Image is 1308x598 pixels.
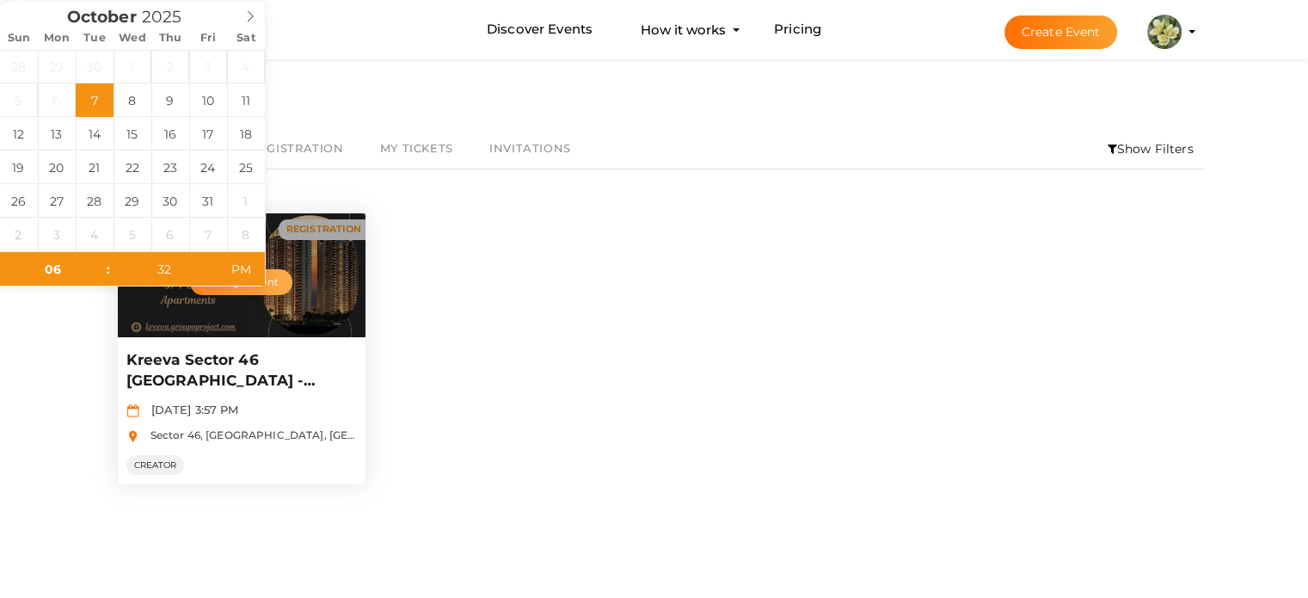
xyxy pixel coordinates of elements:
img: location.svg [126,430,139,443]
span: October [67,9,137,26]
span: October 1, 2025 [114,50,151,83]
span: My Registration [228,141,343,155]
span: October 27, 2025 [38,184,76,218]
span: November 7, 2025 [189,218,227,251]
a: Discover Events [487,14,593,46]
span: November 4, 2025 [76,218,114,251]
span: Tue [76,33,114,44]
span: October 23, 2025 [151,151,189,184]
span: October 24, 2025 [189,151,227,184]
span: November 1, 2025 [227,184,265,218]
span: October 22, 2025 [114,151,151,184]
span: Thu [151,33,189,44]
img: ACg8ocIbJv0aNWktls6IdyaFdbLivsap1nyz7kBWzAXxU0YrkI2TugOX=s100 [1147,15,1182,49]
span: October 20, 2025 [38,151,76,184]
span: October 30, 2025 [151,184,189,218]
span: October 18, 2025 [227,117,265,151]
span: October 9, 2025 [151,83,189,117]
a: Pricing [774,14,821,46]
span: October 17, 2025 [189,117,227,151]
a: My Registration [210,129,361,169]
span: Wed [114,33,151,44]
span: Invitations [489,141,571,155]
span: October 31, 2025 [189,184,227,218]
span: October 13, 2025 [38,117,76,151]
span: Sector 46, [GEOGRAPHIC_DATA], [GEOGRAPHIC_DATA], [GEOGRAPHIC_DATA] [142,428,571,441]
span: October 7, 2025 [76,83,114,117]
li: Show Filters [1096,129,1205,169]
button: How it works [636,14,731,46]
span: October 29, 2025 [114,184,151,218]
span: Sat [227,33,265,44]
a: My Tickets [362,129,471,169]
span: October 8, 2025 [114,83,151,117]
span: Click to toggle [217,252,264,287]
span: September 30, 2025 [76,50,114,83]
span: November 5, 2025 [114,218,151,251]
span: October 21, 2025 [76,151,114,184]
span: October 6, 2025 [38,83,76,117]
a: Invitations [471,129,589,169]
span: November 6, 2025 [151,218,189,251]
span: October 4, 2025 [227,50,265,83]
div: MY EVENTS [108,85,1201,118]
span: October 28, 2025 [76,184,114,218]
span: October 2, 2025 [151,50,189,83]
span: Fri [189,33,227,44]
button: Create Event [1004,15,1118,49]
span: November 3, 2025 [38,218,76,251]
span: Mon [38,33,76,44]
span: October 16, 2025 [151,117,189,151]
span: My Tickets [380,141,453,155]
p: Kreeva Sector 46 [GEOGRAPHIC_DATA] - Luxury Apartments [126,350,353,391]
img: calendar.svg [126,404,139,417]
span: October 10, 2025 [189,83,227,117]
span: [DATE] 3:57 PM [143,403,239,416]
span: November 8, 2025 [227,218,265,251]
span: CREATOR [126,455,185,475]
span: October 3, 2025 [189,50,227,83]
span: October 11, 2025 [227,83,265,117]
span: October 14, 2025 [76,117,114,151]
span: September 29, 2025 [38,50,76,83]
input: Year [137,7,204,27]
span: October 25, 2025 [227,151,265,184]
span: October 15, 2025 [114,117,151,151]
span: : [106,252,111,287]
